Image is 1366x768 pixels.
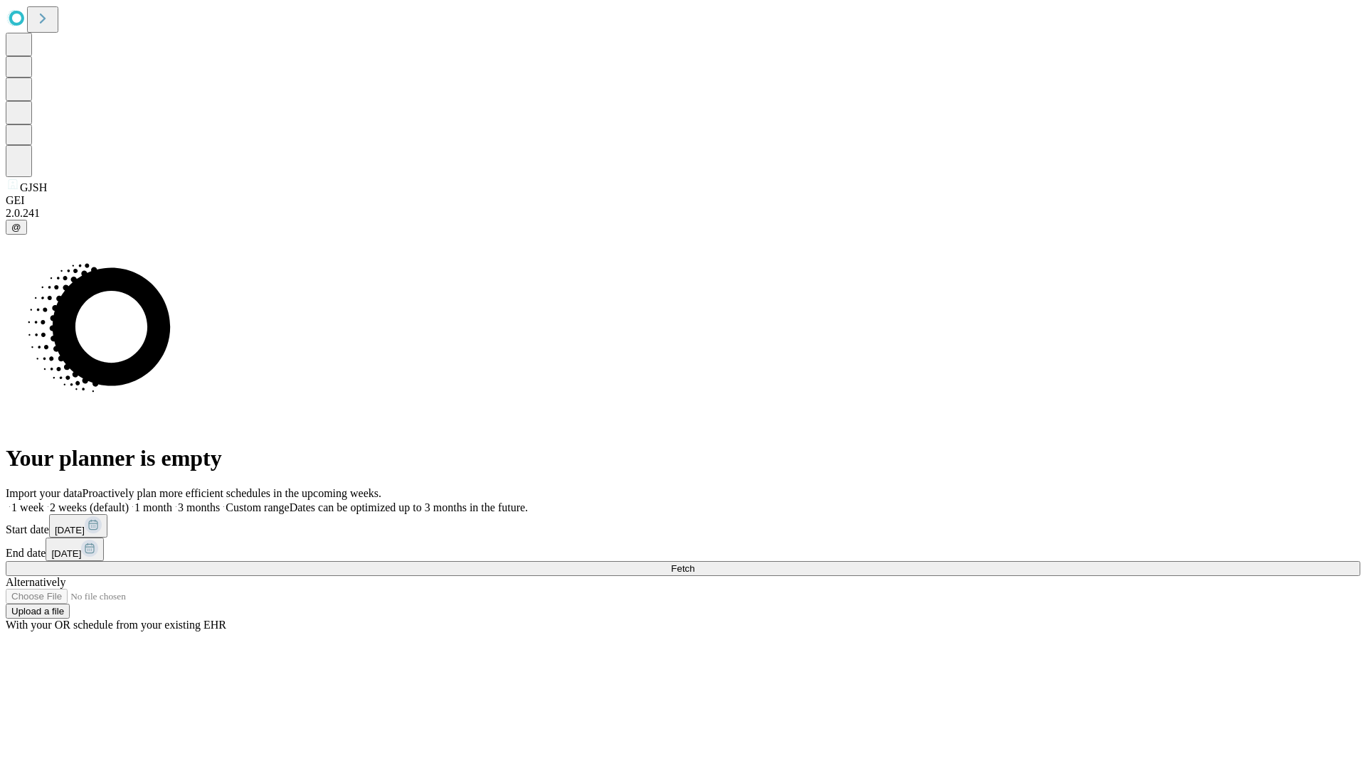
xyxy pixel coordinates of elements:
span: Custom range [226,501,289,513]
h1: Your planner is empty [6,445,1360,471]
button: @ [6,220,27,235]
span: @ [11,222,21,233]
button: [DATE] [49,514,107,538]
span: [DATE] [55,525,85,535]
span: With your OR schedule from your existing EHR [6,619,226,631]
span: Proactively plan more efficient schedules in the upcoming weeks. [83,487,381,499]
span: Dates can be optimized up to 3 months in the future. [290,501,528,513]
span: [DATE] [51,548,81,559]
span: Alternatively [6,576,65,588]
div: GEI [6,194,1360,207]
button: Upload a file [6,604,70,619]
div: End date [6,538,1360,561]
span: Import your data [6,487,83,499]
span: 3 months [178,501,220,513]
span: 1 week [11,501,44,513]
span: Fetch [671,563,694,574]
span: GJSH [20,181,47,193]
div: 2.0.241 [6,207,1360,220]
div: Start date [6,514,1360,538]
span: 2 weeks (default) [50,501,129,513]
button: Fetch [6,561,1360,576]
button: [DATE] [46,538,104,561]
span: 1 month [134,501,172,513]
